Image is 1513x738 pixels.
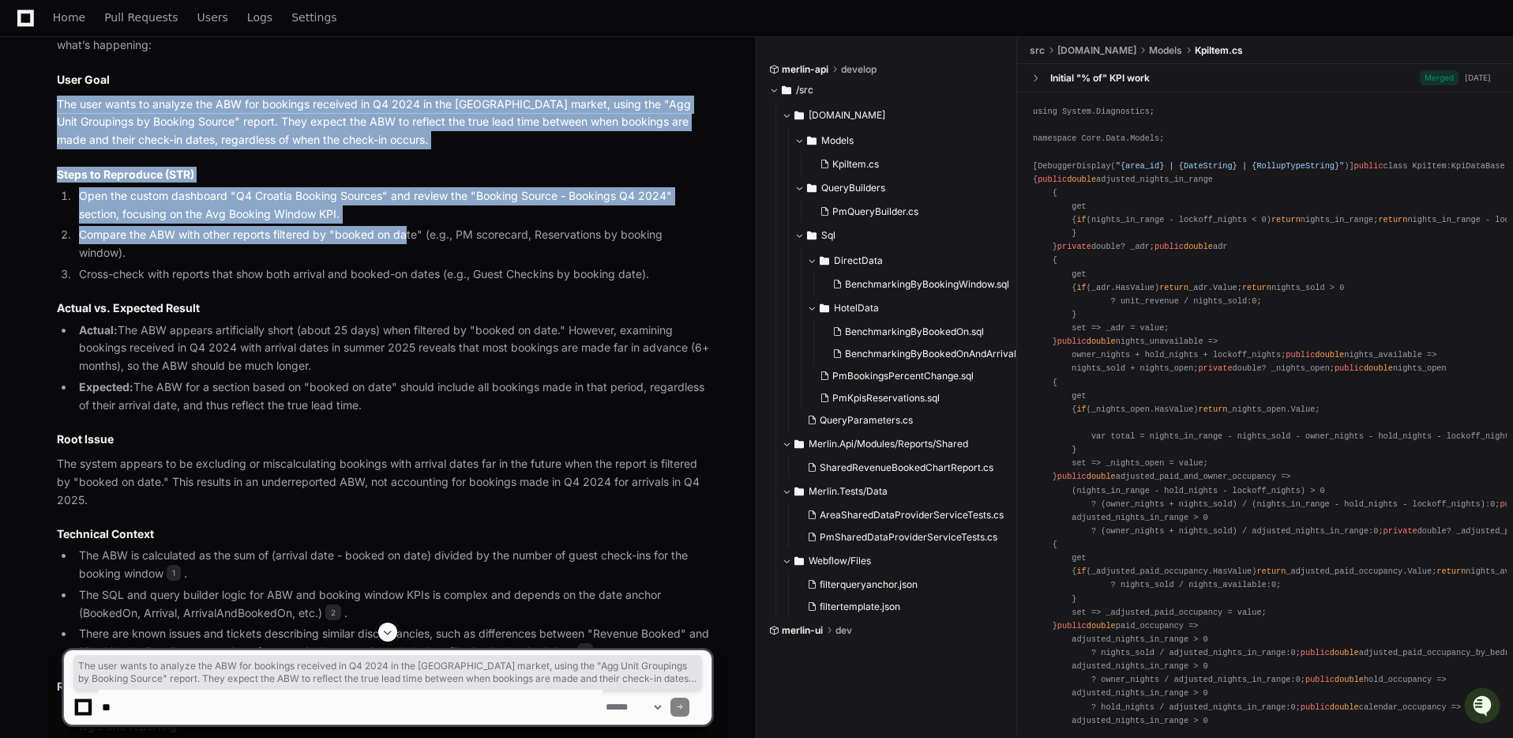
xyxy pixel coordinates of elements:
[268,122,287,141] button: Start new chat
[813,365,1031,387] button: PmBookingsPercentChange.sql
[1057,337,1087,346] span: public
[794,223,1031,248] button: Sql
[809,438,968,450] span: Merlin.Api/Modules/Reports/Shared
[801,596,1008,618] button: filtertemplate.json
[794,435,804,454] svg: Directory
[74,322,711,375] li: The ABW appears artificially short (about 25 days) when filtered by "booked on date." However, ex...
[1076,215,1086,224] span: if
[801,457,1008,479] button: SharedRevenueBookedChartReport.cs
[111,247,191,259] a: Powered byPylon
[832,158,879,171] span: KpiItem.cs
[1154,242,1184,251] span: public
[1057,44,1136,57] span: [DOMAIN_NAME]
[841,63,877,76] span: develop
[33,118,62,146] img: 8294786374016_798e290d9caffa94fd1d_72.jpg
[826,273,1031,296] button: BenchmarkingByBookingWindow.sql
[832,370,974,382] span: PmBookingsPercentChange.sql
[1485,499,1490,509] span: :
[16,16,47,47] img: PlayerZero
[1198,405,1227,414] span: return
[769,77,1005,103] button: /src
[1195,44,1243,57] span: KpiItem.cs
[821,229,835,242] span: Sql
[782,103,1018,128] button: [DOMAIN_NAME]
[57,455,711,509] p: The system appears to be excluding or miscalculating bookings with arrival dates far in the futur...
[1465,72,1491,84] div: [DATE]
[782,63,828,76] span: merlin-api
[821,182,885,194] span: QueryBuilders
[820,414,913,427] span: QueryParameters.cs
[1242,283,1271,292] span: return
[809,555,871,567] span: Webflow/Files
[801,526,1008,548] button: PmSharedDataProviderServiceTests.cs
[794,128,1031,153] button: Models
[57,96,711,149] p: The user wants to analyze the ABW for bookings received in Q4 2024 in the [GEOGRAPHIC_DATA] marke...
[1057,242,1091,251] span: private
[74,586,711,623] li: The SQL and query builder logic for ABW and booking window KPIs is complex and depends on the dat...
[826,321,1031,343] button: BenchmarkingByBookedOn.sql
[74,547,711,583] li: The ABW is calculated as the sum of (arrival date - booked on date) divided by the number of gues...
[1184,242,1213,251] span: double
[74,265,711,284] li: Cross-check with reports that show both arrival and booked-on dates (e.g., Guest Checkins by book...
[1364,363,1393,373] span: double
[1159,283,1188,292] span: return
[1462,686,1505,729] iframe: Open customer support
[57,431,711,447] h3: Root Issue
[813,153,1021,175] button: KpiItem.cs
[809,485,888,498] span: Merlin.Tests/Data
[782,431,1018,457] button: Merlin.Api/Modules/Reports/Shared
[1335,363,1364,373] span: public
[794,552,804,570] svg: Directory
[1149,44,1182,57] span: Models
[74,226,711,262] li: Compare the ABW with other reports filtered by "booked on date" (e.g., PM scorecard, Reservations...
[1057,621,1087,631] span: public
[813,201,1021,223] button: PmQueryBuilder.cs
[53,13,85,22] span: Home
[1271,215,1301,224] span: return
[807,226,817,245] svg: Directory
[834,254,883,267] span: DirectData
[782,548,1018,574] button: Webflow/Files
[1368,526,1373,536] span: :
[1050,72,1150,85] div: Initial "% of" KPI work
[821,134,854,147] span: Models
[1087,337,1116,346] span: double
[1057,472,1087,481] span: public
[820,531,997,544] span: PmSharedDataProviderServiceTests.cs
[794,175,1031,201] button: QueryBuilders
[845,326,984,338] span: BenchmarkingByBookedOn.sql
[807,131,817,150] svg: Directory
[1420,70,1459,85] span: Merged
[71,134,217,146] div: We're available if you need us!
[140,212,172,224] span: [DATE]
[167,565,181,581] span: 1
[832,205,918,218] span: PmQueryBuilder.cs
[79,380,133,393] strong: Expected:
[807,179,817,198] svg: Directory
[16,118,44,146] img: 1756235613930-3d25f9e4-fa56-45dd-b3ad-e072dfbd1548
[325,604,341,620] span: 2
[782,81,791,100] svg: Directory
[57,526,711,542] h3: Technical Context
[807,248,1041,273] button: DirectData
[49,212,128,224] span: [PERSON_NAME]
[291,13,336,22] span: Settings
[801,409,1021,431] button: QueryParameters.cs
[845,278,1009,291] span: BenchmarkingByBookingWindow.sql
[1076,405,1086,414] span: if
[32,213,44,225] img: 1756235613930-3d25f9e4-fa56-45dd-b3ad-e072dfbd1548
[16,172,106,185] div: Past conversations
[16,63,287,88] div: Welcome
[845,348,1031,360] span: BenchmarkingByBookedOnAndArrival.sql
[1286,350,1315,360] span: public
[1087,472,1116,481] span: double
[1067,175,1096,184] span: double
[1198,363,1232,373] span: private
[79,323,118,337] strong: Actual:
[820,251,829,270] svg: Directory
[820,578,918,591] span: filterqueryanchor.json
[16,197,41,233] img: Robert Klasen
[57,167,711,183] h3: Steps to Reproduce (STR)
[794,106,804,125] svg: Directory
[245,169,287,188] button: See all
